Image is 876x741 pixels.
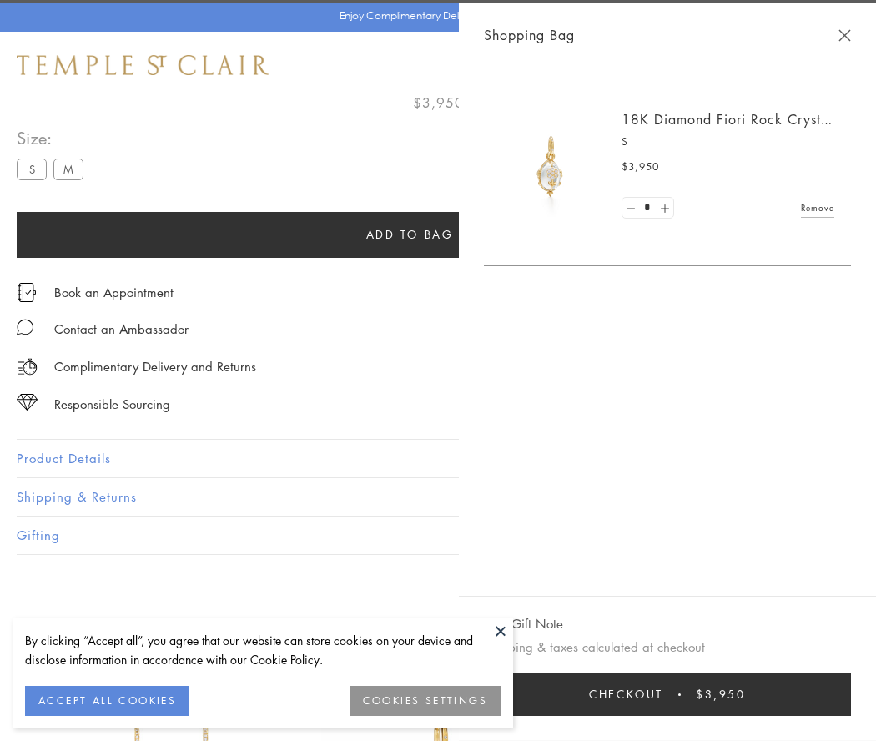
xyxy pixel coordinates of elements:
img: MessageIcon-01_2.svg [17,319,33,335]
button: Checkout $3,950 [484,673,851,716]
img: icon_appointment.svg [17,283,37,302]
div: Responsible Sourcing [54,394,170,415]
span: Size: [17,124,90,152]
p: S [622,134,834,150]
label: M [53,159,83,179]
span: $3,950 [622,159,659,175]
button: ACCEPT ALL COOKIES [25,686,189,716]
button: Add to bag [17,212,803,258]
span: Checkout [589,685,663,703]
a: Book an Appointment [54,283,174,301]
p: Shipping & taxes calculated at checkout [484,637,851,658]
img: icon_sourcing.svg [17,394,38,411]
span: Shopping Bag [484,24,575,46]
a: Set quantity to 2 [656,198,672,219]
img: P51889-E11FIORI [501,117,601,217]
span: Add to bag [366,225,454,244]
button: Close Shopping Bag [838,29,851,42]
label: S [17,159,47,179]
h3: You May Also Like [42,614,834,641]
p: Enjoy Complimentary Delivery & Returns [340,8,529,24]
button: Product Details [17,440,859,477]
div: By clicking “Accept all”, you agree that our website can store cookies on your device and disclos... [25,631,501,669]
button: Gifting [17,517,859,554]
span: $3,950 [413,92,464,113]
a: Remove [801,199,834,217]
span: $3,950 [696,685,746,703]
p: Complimentary Delivery and Returns [54,356,256,377]
button: COOKIES SETTINGS [350,686,501,716]
img: Temple St. Clair [17,55,269,75]
button: Shipping & Returns [17,478,859,516]
a: Set quantity to 0 [622,198,639,219]
button: Add Gift Note [484,613,563,634]
img: icon_delivery.svg [17,356,38,377]
div: Contact an Ambassador [54,319,189,340]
